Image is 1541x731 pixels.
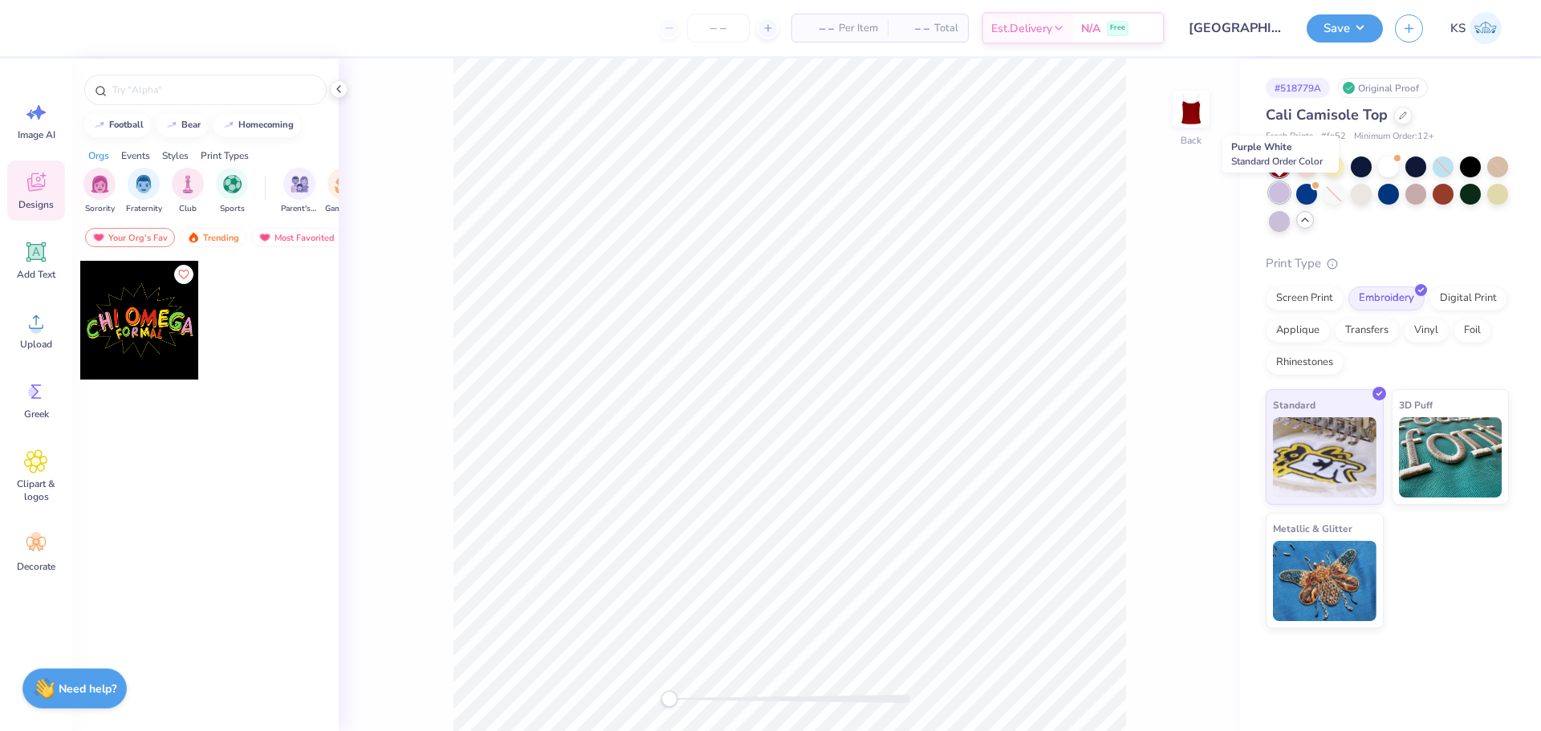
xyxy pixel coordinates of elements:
button: filter button [281,168,318,215]
div: Foil [1454,319,1491,343]
span: Sports [220,203,245,215]
button: filter button [172,168,204,215]
span: Est. Delivery [991,20,1052,37]
span: Minimum Order: 12 + [1354,130,1434,144]
img: Game Day Image [335,175,353,193]
div: filter for Sports [216,168,248,215]
input: Try "Alpha" [111,82,316,98]
span: Designs [18,198,54,211]
span: Standard Order Color [1231,155,1323,168]
button: bear [157,113,208,137]
div: Most Favorited [251,228,342,247]
img: Parent's Weekend Image [291,175,309,193]
span: 3D Puff [1399,396,1433,413]
span: Free [1110,22,1125,34]
div: filter for Game Day [325,168,362,215]
button: filter button [83,168,116,215]
img: trend_line.gif [93,120,106,130]
span: Image AI [18,128,55,141]
img: Fraternity Image [135,175,152,193]
input: – – [687,14,750,43]
span: Club [179,203,197,215]
span: # fp52 [1321,130,1346,144]
div: filter for Parent's Weekend [281,168,318,215]
img: most_fav.gif [258,232,271,243]
div: Transfers [1335,319,1399,343]
span: Clipart & logos [10,477,63,503]
span: Decorate [17,560,55,573]
button: homecoming [213,113,301,137]
span: Total [934,20,958,37]
img: trend_line.gif [222,120,235,130]
span: Metallic & Glitter [1273,520,1352,537]
div: homecoming [238,120,294,129]
span: Cali Camisole Top [1266,105,1388,124]
div: Trending [180,228,246,247]
span: KS [1450,19,1466,38]
img: Sports Image [223,175,242,193]
button: Like [174,265,193,284]
span: – – [802,20,834,37]
span: Add Text [17,268,55,281]
img: Sorority Image [91,175,109,193]
div: Print Types [201,148,249,163]
span: Upload [20,338,52,351]
div: Digital Print [1429,286,1507,311]
div: filter for Club [172,168,204,215]
span: N/A [1081,20,1100,37]
span: Standard [1273,396,1315,413]
img: most_fav.gif [92,232,105,243]
div: bear [181,120,201,129]
div: Back [1181,133,1201,148]
div: Original Proof [1338,78,1428,98]
div: # 518779A [1266,78,1330,98]
span: Fresh Prints [1266,130,1313,144]
div: filter for Fraternity [126,168,162,215]
img: Club Image [179,175,197,193]
div: Screen Print [1266,286,1344,311]
img: trending.gif [187,232,200,243]
div: Styles [162,148,189,163]
button: filter button [216,168,248,215]
img: Back [1175,93,1207,125]
span: Fraternity [126,203,162,215]
img: Metallic & Glitter [1273,541,1376,621]
button: football [84,113,151,137]
span: Sorority [85,203,115,215]
input: Untitled Design [1177,12,1295,44]
button: Save [1307,14,1383,43]
div: Print Type [1266,254,1509,273]
button: filter button [126,168,162,215]
span: Parent's Weekend [281,203,318,215]
img: Kath Sales [1470,12,1502,44]
div: Rhinestones [1266,351,1344,375]
strong: Need help? [59,681,116,696]
div: Purple White [1222,136,1339,173]
div: Orgs [88,148,109,163]
div: Events [121,148,150,163]
img: Standard [1273,417,1376,497]
div: Applique [1266,319,1330,343]
div: Accessibility label [661,691,677,707]
span: Game Day [325,203,362,215]
div: football [109,120,144,129]
div: Vinyl [1404,319,1449,343]
span: Greek [24,408,49,420]
div: Embroidery [1348,286,1425,311]
div: filter for Sorority [83,168,116,215]
img: trend_line.gif [165,120,178,130]
span: – – [897,20,929,37]
button: filter button [325,168,362,215]
img: 3D Puff [1399,417,1502,497]
span: Per Item [839,20,878,37]
a: KS [1443,12,1509,44]
div: Your Org's Fav [85,228,175,247]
